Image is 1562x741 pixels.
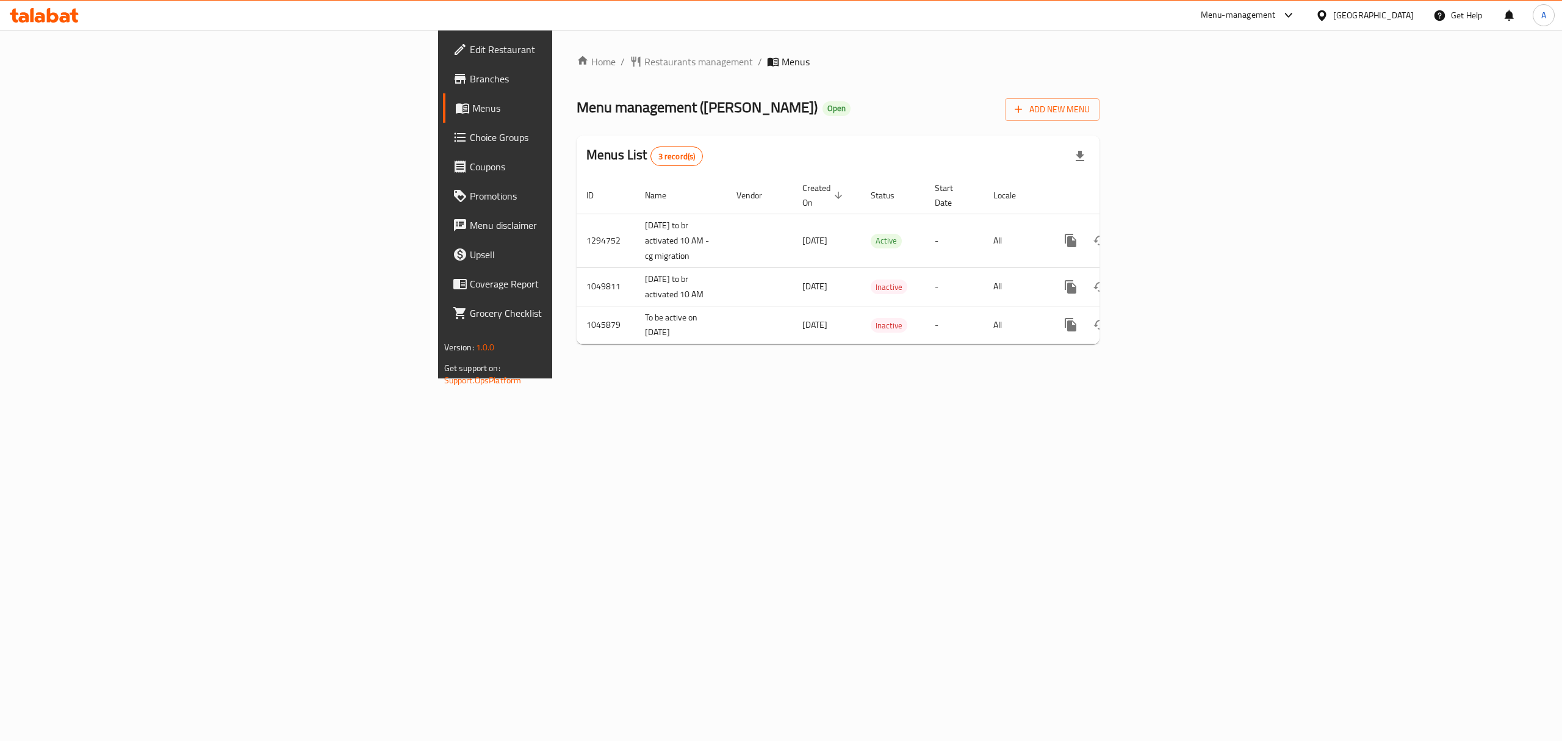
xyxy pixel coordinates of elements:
[871,280,907,294] div: Inactive
[577,177,1183,345] table: enhanced table
[736,188,778,203] span: Vendor
[1015,102,1090,117] span: Add New Menu
[871,319,907,333] span: Inactive
[1541,9,1546,22] span: A
[472,101,689,115] span: Menus
[444,339,474,355] span: Version:
[1065,142,1095,171] div: Export file
[1005,98,1100,121] button: Add New Menu
[651,151,703,162] span: 3 record(s)
[470,130,689,145] span: Choice Groups
[443,123,699,152] a: Choice Groups
[444,372,522,388] a: Support.OpsPlatform
[925,267,984,306] td: -
[925,214,984,267] td: -
[1085,272,1115,302] button: Change Status
[476,339,495,355] span: 1.0.0
[1056,310,1085,339] button: more
[984,306,1046,344] td: All
[871,280,907,294] span: Inactive
[443,298,699,328] a: Grocery Checklist
[443,35,699,64] a: Edit Restaurant
[993,188,1032,203] span: Locale
[650,146,704,166] div: Total records count
[470,306,689,320] span: Grocery Checklist
[871,234,902,248] span: Active
[577,54,1100,69] nav: breadcrumb
[984,267,1046,306] td: All
[1085,226,1115,255] button: Change Status
[871,188,910,203] span: Status
[470,247,689,262] span: Upsell
[1046,177,1183,214] th: Actions
[822,103,851,114] span: Open
[984,214,1046,267] td: All
[470,189,689,203] span: Promotions
[822,101,851,116] div: Open
[470,277,689,291] span: Coverage Report
[802,181,846,210] span: Created On
[443,269,699,298] a: Coverage Report
[782,54,810,69] span: Menus
[802,317,827,333] span: [DATE]
[1056,226,1085,255] button: more
[802,278,827,294] span: [DATE]
[1333,9,1414,22] div: [GEOGRAPHIC_DATA]
[443,152,699,181] a: Coupons
[443,64,699,93] a: Branches
[470,71,689,86] span: Branches
[1056,272,1085,302] button: more
[935,181,969,210] span: Start Date
[470,218,689,233] span: Menu disclaimer
[470,42,689,57] span: Edit Restaurant
[925,306,984,344] td: -
[443,181,699,211] a: Promotions
[443,240,699,269] a: Upsell
[645,188,682,203] span: Name
[470,159,689,174] span: Coupons
[1085,310,1115,339] button: Change Status
[444,360,500,376] span: Get support on:
[586,188,610,203] span: ID
[1201,8,1276,23] div: Menu-management
[586,146,703,166] h2: Menus List
[443,93,699,123] a: Menus
[758,54,762,69] li: /
[802,233,827,248] span: [DATE]
[443,211,699,240] a: Menu disclaimer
